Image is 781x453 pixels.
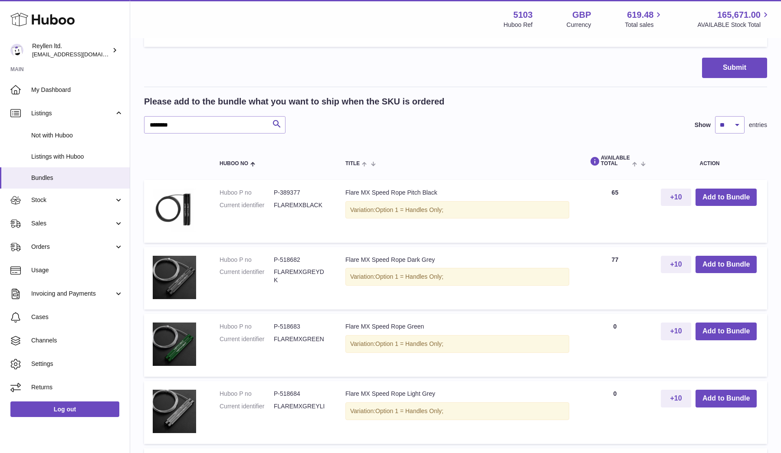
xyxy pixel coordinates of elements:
span: My Dashboard [31,86,123,94]
dt: Huboo P no [220,189,274,197]
button: +10 [661,390,691,407]
span: Cases [31,313,123,321]
div: Currency [567,21,591,29]
div: Variation: [345,268,569,286]
a: 619.48 Total sales [625,9,663,29]
div: Variation: [345,335,569,353]
dd: FLAREMXGREEN [274,335,328,343]
dt: Huboo P no [220,323,274,331]
dd: P-389377 [274,189,328,197]
dd: FLAREMXGREYLI [274,402,328,411]
div: Huboo Ref [504,21,533,29]
img: reyllen@reyllen.com [10,44,23,57]
span: Total sales [625,21,663,29]
label: Show [695,121,711,129]
dt: Current identifier [220,335,274,343]
span: Huboo no [220,161,248,166]
dt: Huboo P no [220,390,274,398]
div: Variation: [345,201,569,219]
button: +10 [661,256,691,274]
span: Listings [31,109,114,117]
span: Option 1 = Handles Only; [375,273,443,280]
span: Option 1 = Handles Only; [375,407,443,414]
button: +10 [661,189,691,206]
dt: Current identifier [220,201,274,209]
img: Flare MX Speed Rope Dark Grey [153,256,196,299]
dd: P-518684 [274,390,328,398]
span: Bundles [31,174,123,182]
span: Invoicing and Payments [31,290,114,298]
button: Add to Bundle [696,256,757,274]
span: AVAILABLE Stock Total [697,21,771,29]
button: Add to Bundle [696,189,757,206]
span: Channels [31,336,123,345]
dt: Current identifier [220,268,274,284]
dt: Huboo P no [220,256,274,264]
span: entries [749,121,767,129]
span: AVAILABLE Total [587,155,630,166]
img: Flare MX Speed Rope Pitch Black [153,189,196,232]
strong: 5103 [513,9,533,21]
span: Stock [31,196,114,204]
th: Action [652,147,767,175]
a: 165,671.00 AVAILABLE Stock Total [697,9,771,29]
span: Title [345,161,360,166]
img: Flare MX Speed Rope Green [153,323,196,366]
button: Add to Bundle [696,390,757,407]
dd: FLAREMXGREYDK [274,268,328,284]
button: Submit [702,58,767,78]
dt: Current identifier [220,402,274,411]
td: 65 [578,180,652,243]
span: Usage [31,266,123,274]
td: 0 [578,314,652,377]
a: Log out [10,401,119,417]
td: Flare MX Speed Rope Light Grey [337,381,578,444]
span: Orders [31,243,114,251]
span: Settings [31,360,123,368]
h2: Please add to the bundle what you want to ship when the SKU is ordered [144,96,444,108]
span: 619.48 [627,9,653,21]
span: Not with Huboo [31,131,123,140]
span: 165,671.00 [717,9,761,21]
td: Flare MX Speed Rope Pitch Black [337,180,578,243]
strong: GBP [572,9,591,21]
dd: FLAREMXBLACK [274,201,328,209]
button: +10 [661,323,691,340]
span: Returns [31,383,123,391]
div: Reyllen ltd. [32,42,110,59]
span: Option 1 = Handles Only; [375,206,443,213]
span: Option 1 = Handles Only; [375,340,443,347]
span: Listings with Huboo [31,153,123,161]
dd: P-518682 [274,256,328,264]
td: 77 [578,247,652,310]
span: [EMAIL_ADDRESS][DOMAIN_NAME] [32,51,128,58]
td: Flare MX Speed Rope Green [337,314,578,377]
div: Variation: [345,402,569,420]
span: Sales [31,219,114,228]
dd: P-518683 [274,323,328,331]
td: Flare MX Speed Rope Dark Grey [337,247,578,310]
button: Add to Bundle [696,323,757,340]
td: 0 [578,381,652,444]
img: Flare MX Speed Rope Light Grey [153,390,196,433]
